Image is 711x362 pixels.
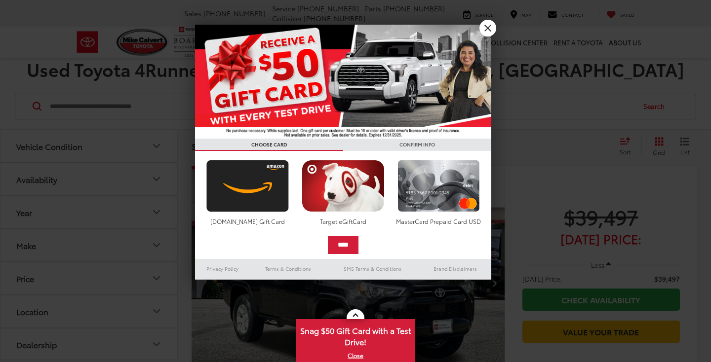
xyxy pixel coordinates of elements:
[195,25,491,139] img: 55838_top_625864.jpg
[250,263,326,275] a: Terms & Conditions
[395,160,482,212] img: mastercard.png
[195,263,250,275] a: Privacy Policy
[395,217,482,225] div: MasterCard Prepaid Card USD
[195,139,343,151] h3: CHOOSE CARD
[299,217,387,225] div: Target eGiftCard
[299,160,387,212] img: targetcard.png
[297,320,414,350] span: Snag $50 Gift Card with a Test Drive!
[343,139,491,151] h3: CONFIRM INFO
[326,263,419,275] a: SMS Terms & Conditions
[204,217,291,225] div: [DOMAIN_NAME] Gift Card
[419,263,491,275] a: Brand Disclaimers
[204,160,291,212] img: amazoncard.png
